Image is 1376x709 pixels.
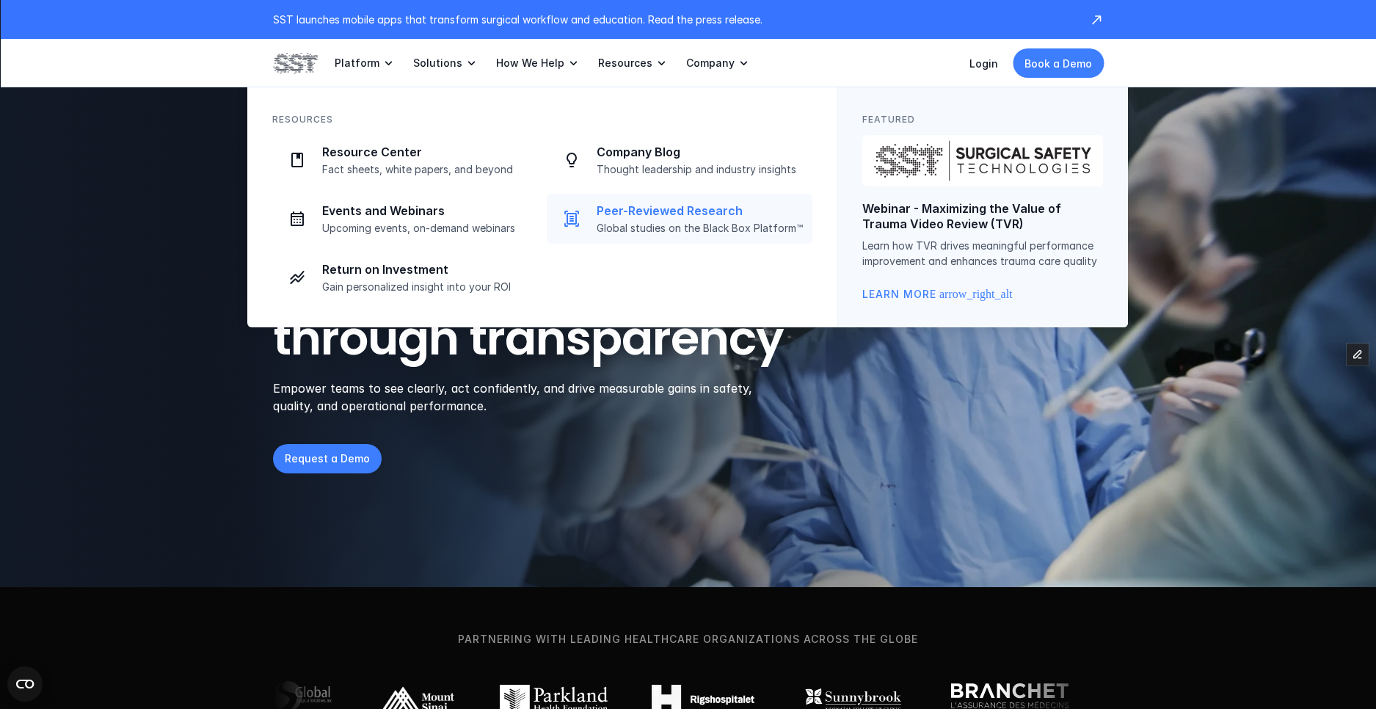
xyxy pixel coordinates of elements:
[862,201,1103,232] p: Webinar - Maximizing the Value of Trauma Video Review (TVR)
[598,57,652,70] p: Resources
[272,135,538,185] a: Paper iconResource CenterFact sheets, white papers, and beyond
[969,57,998,70] a: Login
[335,57,379,70] p: Platform
[273,379,771,415] p: Empower teams to see clearly, act confidently, and drive measurable gains in safety, quality, and...
[335,39,396,87] a: Platform
[939,288,951,300] span: arrow_right_alt
[862,135,1103,186] img: Surgical Safety Technologies logo
[862,112,915,126] p: Featured
[1347,343,1369,366] button: Edit Framer Content
[322,222,529,235] p: Upcoming events, on-demand webinars
[273,444,382,473] a: Request a Demo
[1024,56,1092,71] p: Book a Demo
[413,57,462,70] p: Solutions
[547,194,812,244] a: Journal iconPeer-Reviewed ResearchGlobal studies on the Black Box Platform™
[273,158,854,365] h1: The black box technology to transform care through transparency
[597,163,804,176] p: Thought leadership and industry insights
[597,203,804,219] p: Peer-Reviewed Research
[288,151,306,169] img: Paper icon
[322,145,529,160] p: Resource Center
[322,280,529,294] p: Gain personalized insight into your ROI
[563,210,580,228] img: Journal icon
[547,135,812,185] a: Lightbulb iconCompany BlogThought leadership and industry insights
[272,194,538,244] a: Calendar iconEvents and WebinarsUpcoming events, on-demand webinars
[273,12,1074,27] p: SST launches mobile apps that transform surgical workflow and education. Read the press release.
[686,57,735,70] p: Company
[496,57,564,70] p: How We Help
[272,252,538,302] a: Investment iconReturn on InvestmentGain personalized insight into your ROI
[322,262,529,277] p: Return on Investment
[7,666,43,702] button: Open CMP widget
[862,238,1103,269] p: Learn how TVR drives meaningful performance improvement and enhances trauma care quality
[862,286,936,302] p: Learn More
[322,203,529,219] p: Events and Webinars
[322,163,529,176] p: Fact sheets, white papers, and beyond
[1013,48,1104,78] a: Book a Demo
[273,51,317,76] img: SST logo
[25,631,1351,647] p: Partnering with leading healthcare organizations across the globe
[597,145,804,160] p: Company Blog
[862,135,1103,302] a: Surgical Safety Technologies logoWebinar - Maximizing the Value of Trauma Video Review (TVR)Learn...
[272,112,333,126] p: Resources
[288,210,306,228] img: Calendar icon
[563,151,580,169] img: Lightbulb icon
[288,269,306,286] img: Investment icon
[597,222,804,235] p: Global studies on the Black Box Platform™
[285,451,370,466] p: Request a Demo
